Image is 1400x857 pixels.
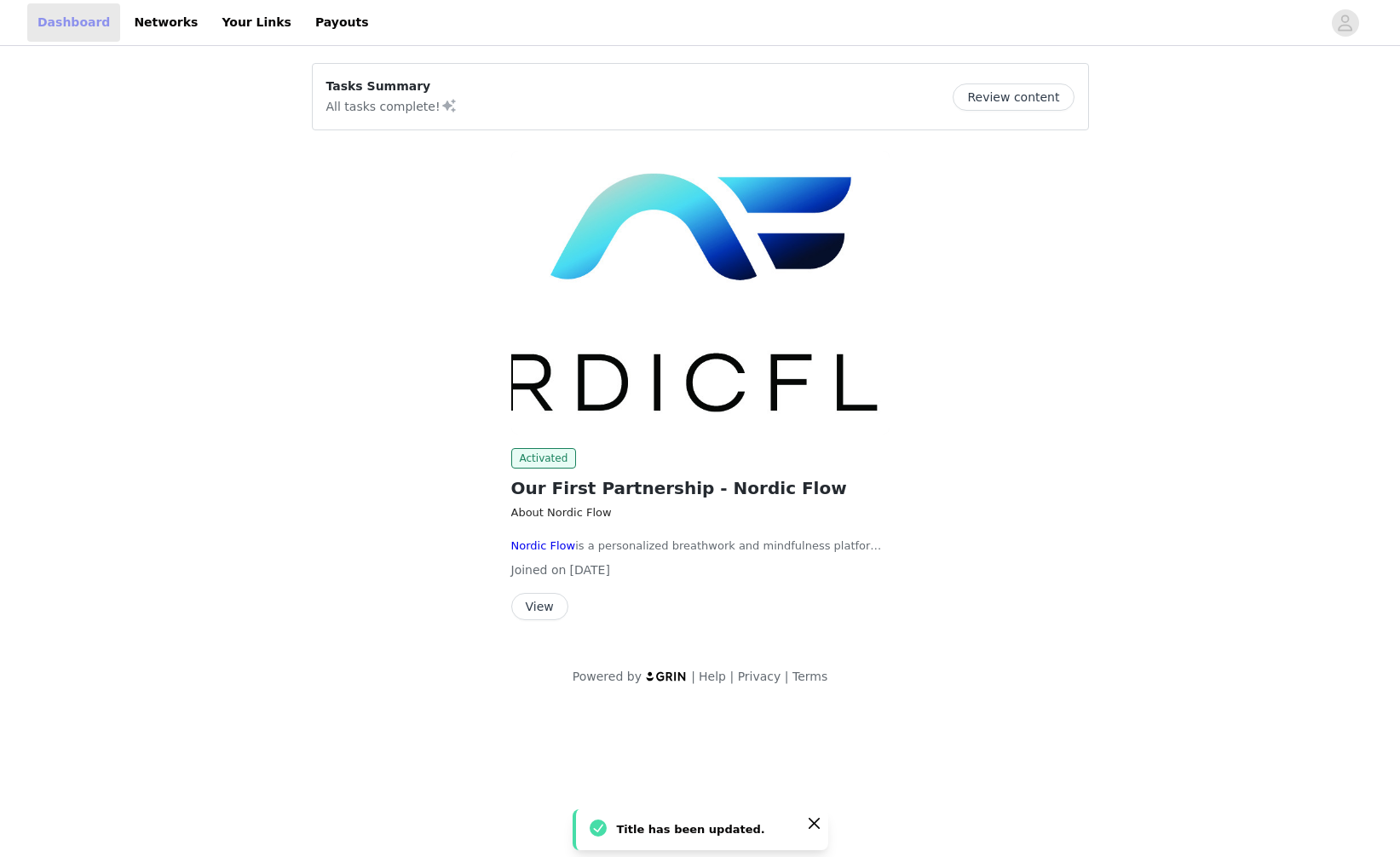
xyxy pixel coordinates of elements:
span: Joined on [511,563,567,577]
h3: About Nordic Flow [511,504,890,521]
p: Tasks Summary [326,78,458,95]
span: Activated [511,448,577,469]
a: Help [699,670,726,683]
img: logo [645,670,688,682]
a: View [511,601,568,613]
h2: Our First Partnership - Nordic Flow [511,475,890,501]
div: avatar [1337,9,1353,37]
a: Payouts [305,3,379,42]
a: Your Links [211,3,302,42]
button: Close [804,813,825,833]
a: Privacy [738,670,781,683]
div: Title has been updated. [617,820,794,840]
img: Nordic Wave (Joybyte) [511,151,890,434]
a: Nordic Flow [511,539,576,552]
span: [DATE] [570,563,610,577]
button: View [511,593,568,620]
a: Terms [792,670,827,683]
span: | [729,670,734,683]
span: Powered by [573,670,642,683]
span: | [785,670,789,683]
p: is a personalized breathwork and mindfulness platform designed to help you optimize your performa... [511,538,890,555]
a: Dashboard [27,3,120,42]
span: | [691,670,695,683]
button: Review content [953,83,1074,111]
p: All tasks complete! [326,95,458,116]
a: Networks [124,3,208,42]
